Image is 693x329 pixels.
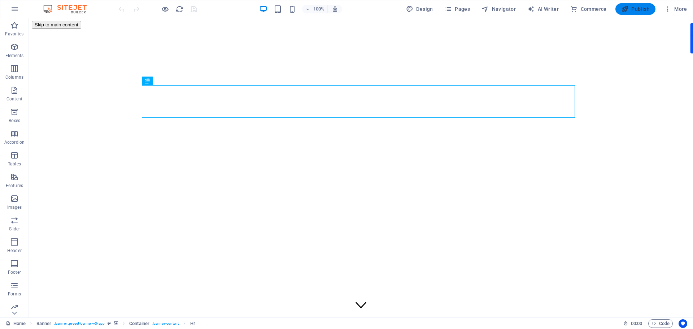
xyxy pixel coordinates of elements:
button: Code [648,319,673,328]
span: . banner .preset-banner-v3-app [54,319,105,328]
p: Slider [9,226,20,232]
button: reload [175,5,184,13]
p: Boxes [9,118,21,124]
i: This element is a customizable preset [108,321,111,325]
a: Click to cancel selection. Double-click to open Pages [6,319,26,328]
img: Editor Logo [42,5,96,13]
span: Click to select. Double-click to edit [190,319,196,328]
button: Commerce [567,3,610,15]
p: Footer [8,269,21,275]
span: Navigator [481,5,516,13]
span: AI Writer [527,5,559,13]
p: Header [7,248,22,254]
button: Publish [615,3,655,15]
span: : [636,321,637,326]
p: Accordion [4,139,25,145]
p: Tables [8,161,21,167]
p: Images [7,204,22,210]
span: . banner-content [152,319,179,328]
p: Content [6,96,22,102]
span: Publish [621,5,650,13]
p: Favorites [5,31,23,37]
p: Forms [8,291,21,297]
h6: 100% [313,5,324,13]
nav: breadcrumb [36,319,196,328]
button: Usercentrics [679,319,687,328]
span: Pages [445,5,470,13]
i: On resize automatically adjust zoom level to fit chosen device. [332,6,338,12]
button: Click here to leave preview mode and continue editing [161,5,169,13]
button: Design [403,3,436,15]
button: Navigator [479,3,519,15]
p: Columns [5,74,23,80]
button: More [661,3,690,15]
button: 100% [302,5,328,13]
i: Reload page [175,5,184,13]
span: Design [406,5,433,13]
span: More [664,5,687,13]
div: Design (Ctrl+Alt+Y) [403,3,436,15]
span: Code [651,319,670,328]
span: Commerce [570,5,607,13]
span: Click to select. Double-click to edit [129,319,149,328]
button: Pages [442,3,473,15]
p: Elements [5,53,24,59]
i: This element contains a background [114,321,118,325]
p: Features [6,183,23,189]
h6: Session time [623,319,642,328]
span: 00 00 [631,319,642,328]
button: AI Writer [524,3,562,15]
button: Skip to main content [3,3,52,10]
span: Click to select. Double-click to edit [36,319,52,328]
